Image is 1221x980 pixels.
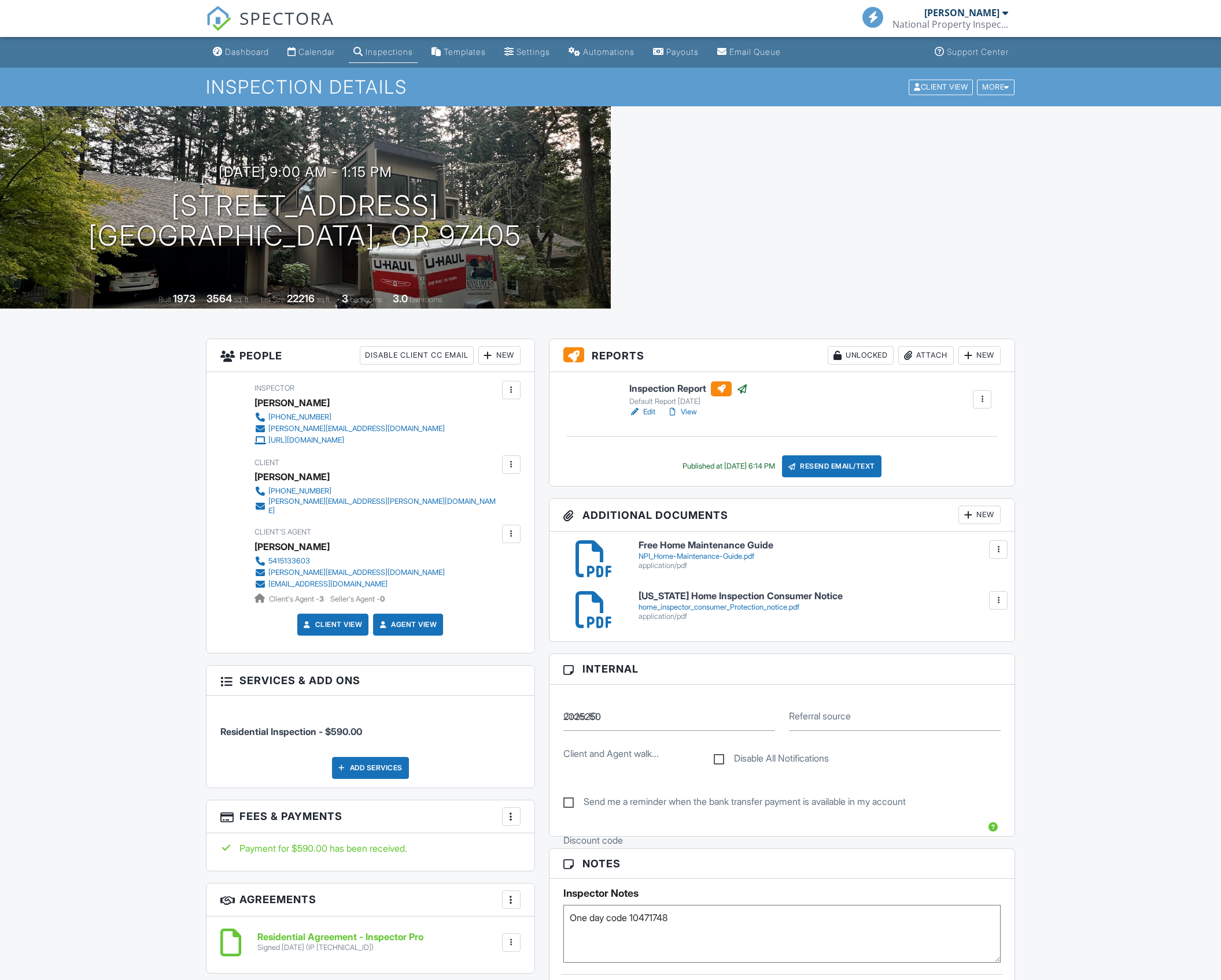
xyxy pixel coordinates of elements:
a: Edit [629,406,655,418]
div: [PERSON_NAME][EMAIL_ADDRESS][DOMAIN_NAME] [268,424,445,433]
span: sq. ft. [234,295,250,304]
div: New [958,506,1001,524]
h3: People [206,339,534,372]
div: application/pdf [639,612,1001,621]
h3: Agreements [206,884,534,916]
h3: Internal [549,654,1015,684]
div: [PHONE_NUMBER] [268,487,331,496]
div: [PHONE_NUMBER] [268,413,331,422]
h3: Fees & Payments [206,800,534,833]
a: Email Queue [713,42,785,63]
span: Client [254,458,279,467]
h6: Residential Agreement - Inspector Pro [257,932,423,942]
div: Add Services [332,757,409,779]
h6: [US_STATE] Home Inspection Consumer Notice [639,591,1001,602]
div: 1973 [173,292,195,305]
div: Unlocked [828,346,894,365]
a: [URL][DOMAIN_NAME] [254,435,445,446]
a: View [667,406,697,418]
div: More [977,79,1015,95]
div: [PERSON_NAME][EMAIL_ADDRESS][DOMAIN_NAME] [268,568,445,577]
div: Signed [DATE] (IP [TECHNICAL_ID]) [257,943,423,952]
div: NPI_Home-Maintenance-Guide.pdf [639,552,1001,561]
a: Inspection Report Default Report [DATE] [629,381,748,407]
span: Built [158,295,171,304]
a: Templates [427,42,490,63]
a: 5415133603 [254,555,445,567]
label: Referral source [789,710,851,722]
a: [US_STATE] Home Inspection Consumer Notice home_inspector_consumer_Protection_notice.pdf applicat... [639,591,1001,621]
div: 22216 [287,292,315,305]
div: Published at [DATE] 6:14 PM [683,462,775,471]
h3: [DATE] 9:00 am - 1:15 pm [219,164,392,180]
span: Seller's Agent - [330,595,385,603]
span: Client's Agent - [269,595,326,603]
a: [PHONE_NUMBER] [254,411,445,423]
div: Disable Client CC Email [360,346,474,365]
div: Calendar [298,47,335,57]
a: Residential Agreement - Inspector Pro Signed [DATE] (IP [TECHNICAL_ID]) [257,932,423,952]
div: Attach [898,346,954,365]
h6: Free Home Maintenance Guide [639,540,1001,551]
h3: Additional Documents [549,499,1015,532]
label: Client and Agent walkthrough at the end of the inspection? [563,747,659,760]
strong: 3 [319,595,324,603]
a: Support Center [930,42,1013,63]
h6: Inspection Report [629,381,748,396]
div: Payment for $590.00 has been received. [220,842,521,855]
label: Disable All Notifications [714,753,829,767]
div: [PERSON_NAME] [254,468,330,485]
div: Inspections [366,47,413,57]
div: [URL][DOMAIN_NAME] [268,436,344,445]
div: Settings [517,47,550,57]
div: 3 [342,292,348,305]
h1: [STREET_ADDRESS] [GEOGRAPHIC_DATA], OR 97405 [88,191,522,252]
label: Discount code [563,834,623,847]
div: Resend Email/Text [782,455,881,477]
div: Client View [909,79,973,95]
a: [EMAIL_ADDRESS][DOMAIN_NAME] [254,578,445,590]
span: SPECTORA [239,6,334,30]
span: sq.ft. [316,295,331,304]
div: Email Queue [729,47,781,57]
a: [PHONE_NUMBER] [254,485,499,497]
div: 5415133603 [268,556,310,566]
h1: Inspection Details [206,77,1016,97]
h5: Inspector Notes [563,888,1001,899]
a: Payouts [648,42,703,63]
li: Service: Residential Inspection [220,704,521,747]
div: application/pdf [639,561,1001,570]
a: Calendar [283,42,340,63]
div: Dashboard [225,47,269,57]
a: Settings [500,42,555,63]
a: Free Home Maintenance Guide NPI_Home-Maintenance-Guide.pdf application/pdf [639,540,1001,570]
a: SPECTORA [206,16,334,40]
div: New [958,346,1001,365]
div: Support Center [947,47,1009,57]
a: Dashboard [208,42,274,63]
a: Client View [908,82,976,91]
div: Default Report [DATE] [629,397,748,406]
div: National Property Inspections [892,18,1008,30]
a: Agent View [377,619,437,630]
div: 3564 [206,292,232,305]
div: [PERSON_NAME] [924,7,999,18]
div: [PERSON_NAME][EMAIL_ADDRESS][PERSON_NAME][DOMAIN_NAME] [268,497,499,515]
h3: Reports [549,339,1015,372]
img: The Best Home Inspection Software - Spectora [206,6,231,31]
a: Automations (Basic) [564,42,639,63]
h3: Services & Add ons [206,666,534,696]
span: Residential Inspection - $590.00 [220,726,362,737]
a: [PERSON_NAME] [254,538,330,555]
span: bedrooms [350,295,382,304]
div: home_inspector_consumer_Protection_notice.pdf [639,603,1001,612]
label: Order ID [563,710,597,722]
label: Send me a reminder when the bank transfer payment is available in my account [563,796,906,811]
div: Templates [444,47,486,57]
div: New [478,346,521,365]
h3: Notes [549,849,1015,879]
span: Client's Agent [254,528,311,536]
div: Automations [583,47,635,57]
a: Inspections [349,42,418,63]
